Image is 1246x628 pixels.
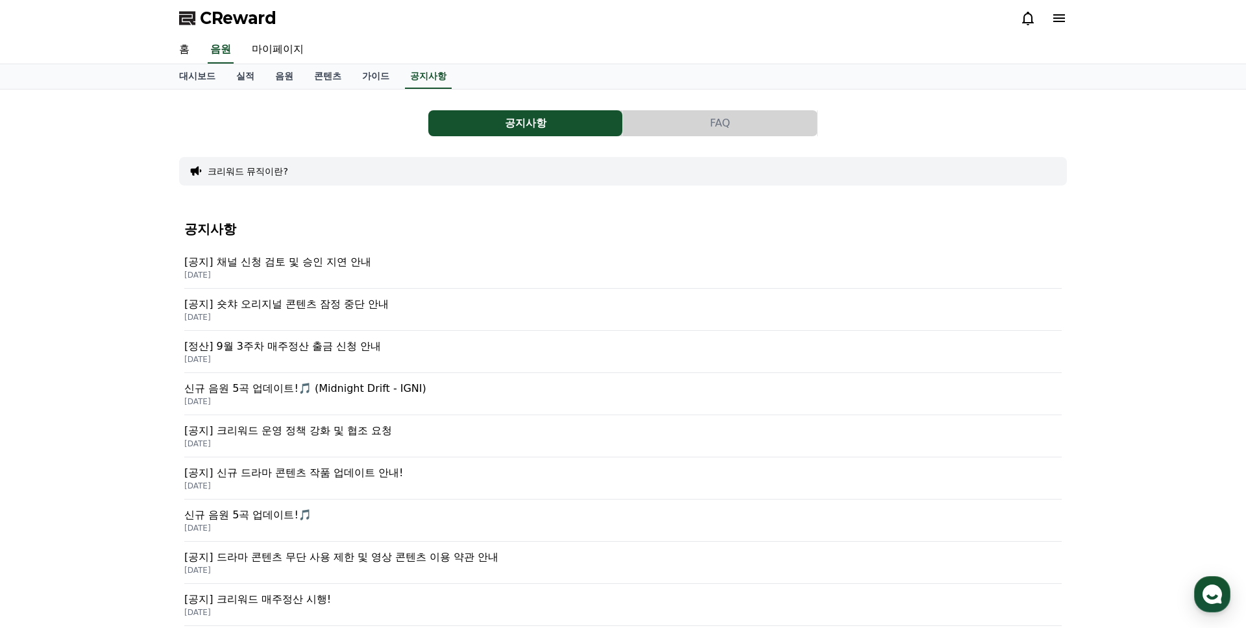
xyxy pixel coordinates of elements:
[184,270,1062,280] p: [DATE]
[241,36,314,64] a: 마이페이지
[184,222,1062,236] h4: 공지사항
[208,36,234,64] a: 음원
[184,465,1062,481] p: [공지] 신규 드라마 콘텐츠 작품 업데이트 안내!
[184,439,1062,449] p: [DATE]
[169,64,226,89] a: 대시보드
[304,64,352,89] a: 콘텐츠
[623,110,817,136] button: FAQ
[184,312,1062,322] p: [DATE]
[184,296,1062,312] p: [공지] 숏챠 오리지널 콘텐츠 잠정 중단 안내
[184,289,1062,331] a: [공지] 숏챠 오리지널 콘텐츠 잠정 중단 안내 [DATE]
[184,247,1062,289] a: [공지] 채널 신청 검토 및 승인 지연 안내 [DATE]
[428,110,622,136] button: 공지사항
[184,607,1062,618] p: [DATE]
[179,8,276,29] a: CReward
[184,500,1062,542] a: 신규 음원 5곡 업데이트!🎵 [DATE]
[184,415,1062,457] a: [공지] 크리워드 운영 정책 강화 및 협조 요청 [DATE]
[184,396,1062,407] p: [DATE]
[184,523,1062,533] p: [DATE]
[184,381,1062,396] p: 신규 음원 5곡 업데이트!🎵 (Midnight Drift - IGNI)
[184,254,1062,270] p: [공지] 채널 신청 검토 및 승인 지연 안내
[184,592,1062,607] p: [공지] 크리워드 매주정산 시행!
[352,64,400,89] a: 가이드
[184,542,1062,584] a: [공지] 드라마 콘텐츠 무단 사용 제한 및 영상 콘텐츠 이용 약관 안내 [DATE]
[184,339,1062,354] p: [정산] 9월 3주차 매주정산 출금 신청 안내
[623,110,818,136] a: FAQ
[265,64,304,89] a: 음원
[184,373,1062,415] a: 신규 음원 5곡 업데이트!🎵 (Midnight Drift - IGNI) [DATE]
[405,64,452,89] a: 공지사항
[184,565,1062,575] p: [DATE]
[226,64,265,89] a: 실적
[184,549,1062,565] p: [공지] 드라마 콘텐츠 무단 사용 제한 및 영상 콘텐츠 이용 약관 안내
[184,584,1062,626] a: [공지] 크리워드 매주정산 시행! [DATE]
[184,423,1062,439] p: [공지] 크리워드 운영 정책 강화 및 협조 요청
[184,481,1062,491] p: [DATE]
[200,8,276,29] span: CReward
[184,354,1062,365] p: [DATE]
[184,507,1062,523] p: 신규 음원 5곡 업데이트!🎵
[184,457,1062,500] a: [공지] 신규 드라마 콘텐츠 작품 업데이트 안내! [DATE]
[208,165,288,178] button: 크리워드 뮤직이란?
[184,331,1062,373] a: [정산] 9월 3주차 매주정산 출금 신청 안내 [DATE]
[169,36,200,64] a: 홈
